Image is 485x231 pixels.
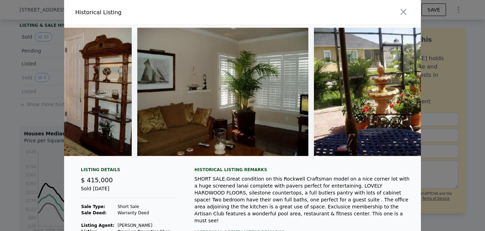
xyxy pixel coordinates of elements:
[75,8,240,17] div: Historical Listing
[137,25,309,159] img: Property Img
[117,204,178,210] td: Short Sale
[81,223,114,228] strong: Listing Agent:
[81,210,107,215] strong: Sale Deed:
[81,167,178,175] div: Listing Details
[81,176,113,184] span: $ 415,000
[117,222,178,229] td: [PERSON_NAME]
[81,185,178,198] div: Sold [DATE]
[117,210,178,216] td: Warranty Deed
[194,175,410,224] div: SHORT SALE.Great condition on this Rockwell Craftsman model on a nice corner lot with a huge scre...
[81,204,105,209] strong: Sale Type:
[194,167,410,173] div: Historical Listing remarks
